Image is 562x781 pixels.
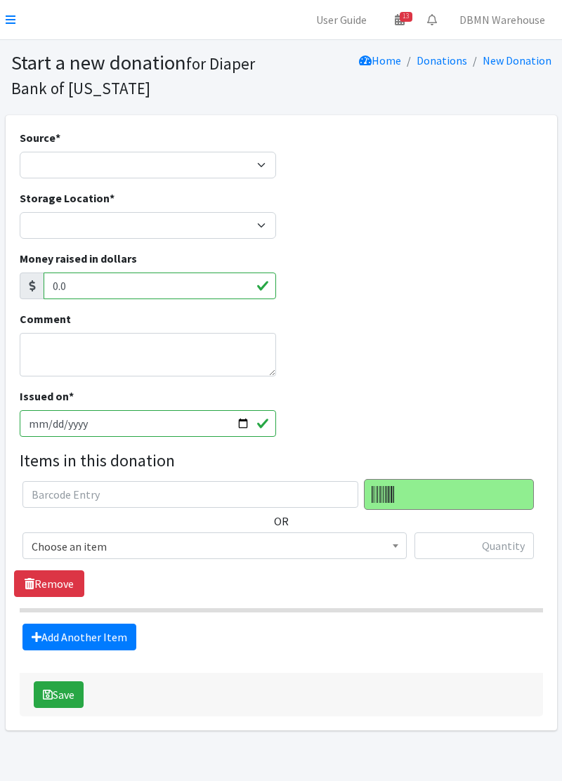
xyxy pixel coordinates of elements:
a: Add Another Item [22,624,136,650]
a: New Donation [483,53,551,67]
label: Money raised in dollars [20,250,137,267]
a: DBMN Warehouse [448,6,556,34]
abbr: required [55,131,60,145]
span: Choose an item [22,532,407,559]
label: Storage Location [20,190,115,206]
label: Source [20,129,60,146]
small: for Diaper Bank of [US_STATE] [11,53,255,98]
a: 13 [384,6,416,34]
span: 13 [400,12,412,22]
a: Home [359,53,401,67]
a: Remove [14,570,84,597]
abbr: required [69,389,74,403]
legend: Items in this donation [20,448,543,473]
label: OR [274,513,289,530]
a: User Guide [305,6,378,34]
input: Quantity [414,532,534,559]
label: Issued on [20,388,74,405]
button: Save [34,681,84,708]
span: Choose an item [32,537,398,556]
label: Comment [20,310,71,327]
abbr: required [110,191,115,205]
h1: Start a new donation [11,51,276,99]
input: Barcode Entry [22,481,358,508]
a: Donations [417,53,467,67]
